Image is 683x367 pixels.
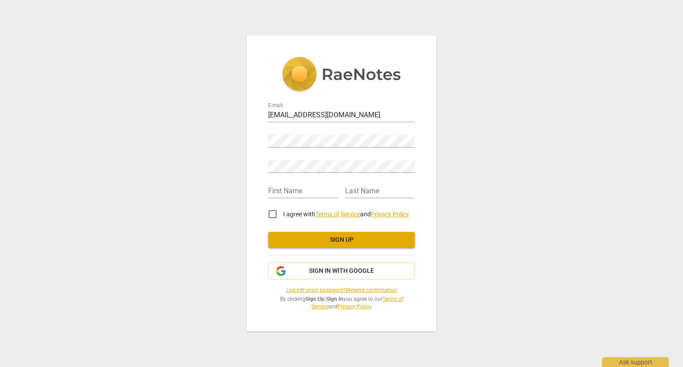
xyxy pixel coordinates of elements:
span: By clicking / you agree to our and . [268,295,415,310]
a: Resend confirmation [347,287,397,293]
div: Ask support [602,357,669,367]
img: 5ac2273c67554f335776073100b6d88f.svg [282,57,401,93]
span: I agree with and [283,211,409,218]
a: Privacy Policy [371,211,409,218]
button: Sign up [268,232,415,248]
b: Sign Up [305,296,324,302]
b: Sign In [326,296,343,302]
a: Log in [286,287,301,293]
a: Privacy Policy [337,303,371,310]
a: Terms of Service [315,211,360,218]
span: Sign up [275,235,408,244]
span: | | [268,287,415,294]
span: Sign in with Google [309,267,374,275]
a: Forgot password? [302,287,346,293]
button: Sign in with Google [268,263,415,279]
a: Terms of Service [311,296,403,310]
label: E-mail [268,103,283,108]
